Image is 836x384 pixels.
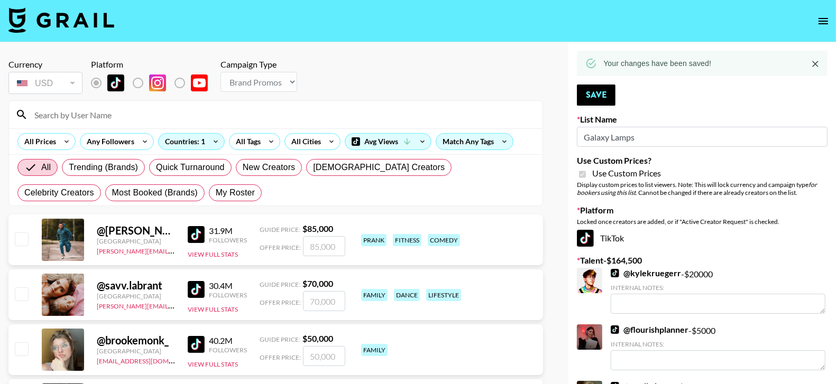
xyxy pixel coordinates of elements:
label: Platform [577,205,828,216]
div: 30.4M [209,280,247,291]
a: @kylekruegerr [611,268,681,278]
div: Campaign Type [221,59,297,70]
div: Display custom prices to list viewers. Note: This will lock currency and campaign type . Cannot b... [577,181,828,196]
input: Search by User Name [28,106,536,123]
span: Most Booked (Brands) [112,186,198,199]
div: family [361,344,388,356]
img: TikTok [188,226,205,243]
div: comedy [428,234,460,246]
div: @ [PERSON_NAME].[PERSON_NAME] [97,224,175,237]
a: [PERSON_NAME][EMAIL_ADDRESS][DOMAIN_NAME] [97,300,253,310]
div: All Tags [229,134,263,149]
div: Countries: 1 [159,134,224,149]
div: [GEOGRAPHIC_DATA] [97,237,175,245]
input: 70,000 [303,291,345,311]
span: Offer Price: [260,243,301,251]
label: Use Custom Prices? [577,155,828,166]
div: lifestyle [426,289,461,301]
strong: $ 70,000 [302,278,333,288]
label: List Name [577,114,828,125]
div: Platform [91,59,216,70]
span: New Creators [243,161,296,174]
div: Any Followers [80,134,136,149]
div: Avg Views [345,134,431,149]
div: Currency is locked to USD [8,70,82,96]
img: TikTok [188,336,205,353]
span: Offer Price: [260,298,301,306]
div: Match Any Tags [436,134,513,149]
input: 85,000 [303,236,345,256]
strong: $ 50,000 [302,333,333,343]
span: Guide Price: [260,280,300,288]
img: TikTok [611,325,619,334]
a: [PERSON_NAME][EMAIL_ADDRESS][DOMAIN_NAME] [97,245,253,255]
span: Guide Price: [260,226,300,233]
div: @ brookemonk_ [97,334,175,347]
button: open drawer [813,11,834,32]
label: Talent - $ 164,500 [577,255,828,266]
div: List locked to TikTok. [91,72,216,94]
span: All [41,161,51,174]
div: [GEOGRAPHIC_DATA] [97,292,175,300]
a: @flourishplanner [611,324,688,335]
button: View Full Stats [188,305,238,313]
div: Followers [209,291,247,299]
div: 40.2M [209,335,247,346]
span: My Roster [216,186,255,199]
div: @ savv.labrant [97,279,175,292]
button: View Full Stats [188,360,238,368]
img: Grail Talent [8,7,114,33]
span: Offer Price: [260,353,301,361]
span: Quick Turnaround [156,161,225,174]
img: TikTok [611,269,619,277]
span: Use Custom Prices [592,168,661,179]
img: Instagram [149,74,166,91]
div: All Prices [18,134,58,149]
div: 31.9M [209,226,247,236]
input: 50,000 [303,346,345,366]
button: Save [577,85,615,106]
div: Currency [8,59,82,70]
img: TikTok [577,230,594,247]
em: for bookers using this list [577,181,817,196]
img: TikTok [188,281,205,298]
div: All Cities [285,134,323,149]
button: Close [807,56,823,72]
div: TikTok [577,230,828,247]
span: Trending (Brands) [69,161,138,174]
div: prank [361,234,387,246]
div: Your changes have been saved! [603,54,711,73]
div: Internal Notes: [611,340,825,348]
img: YouTube [191,74,208,91]
div: Followers [209,236,247,244]
div: - $ 20000 [611,268,825,314]
span: [DEMOGRAPHIC_DATA] Creators [313,161,445,174]
a: [EMAIL_ADDRESS][DOMAIN_NAME] [97,355,203,365]
div: dance [394,289,420,301]
button: View Full Stats [188,250,238,258]
div: USD [11,74,80,92]
div: Internal Notes: [611,284,825,292]
span: Celebrity Creators [24,186,94,199]
div: Locked once creators are added, or if "Active Creator Request" is checked. [577,218,828,226]
div: Followers [209,346,247,354]
div: - $ 5000 [611,324,825,370]
span: Guide Price: [260,335,300,343]
img: TikTok [107,74,124,91]
strong: $ 85,000 [302,223,333,233]
div: [GEOGRAPHIC_DATA] [97,347,175,355]
div: fitness [393,234,421,246]
div: family [361,289,388,301]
